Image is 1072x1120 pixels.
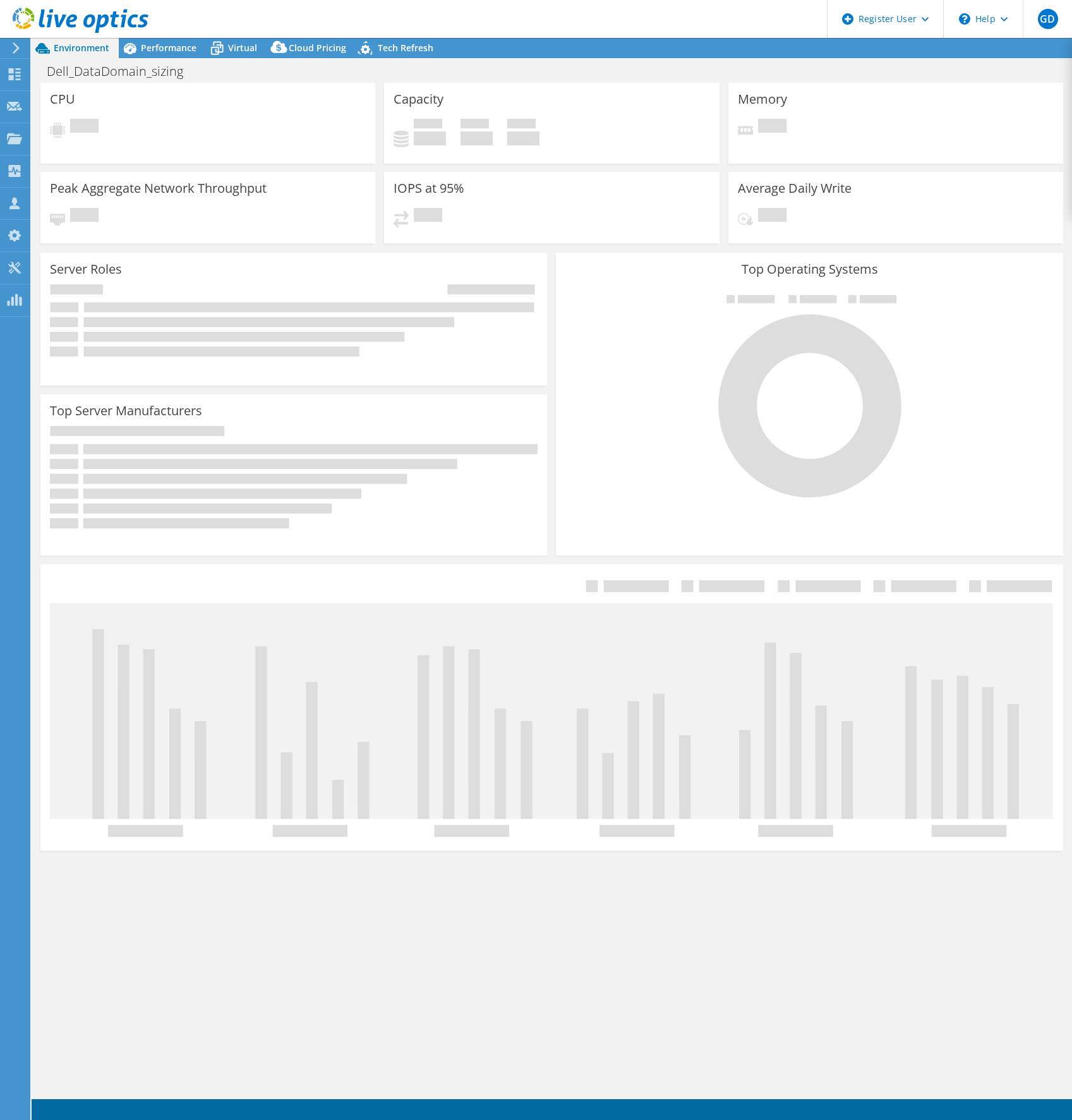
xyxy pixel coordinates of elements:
h3: Peak Aggregate Network Throughput [50,181,267,195]
h3: Top Server Manufacturers [50,404,202,418]
span: Tech Refresh [378,42,433,54]
span: Pending [414,208,442,225]
h3: CPU [50,92,75,106]
span: Pending [70,208,99,225]
span: Virtual [228,42,257,54]
h4: 0 GiB [461,131,493,145]
svg: \n [959,13,970,25]
h3: Memory [738,92,787,106]
h4: 0 GiB [507,131,539,145]
span: GD [1038,9,1058,29]
span: Used [414,119,442,131]
h1: Dell_DataDomain_sizing [41,64,203,78]
span: Total [507,119,536,131]
h3: Top Operating Systems [565,262,1053,276]
h3: Average Daily Write [738,181,852,195]
h3: Server Roles [50,262,122,276]
span: Cloud Pricing [289,42,346,54]
span: Free [461,119,489,131]
span: Pending [70,119,99,136]
span: Performance [141,42,196,54]
h4: 0 GiB [414,131,446,145]
h3: IOPS at 95% [394,181,464,195]
h3: Capacity [394,92,443,106]
span: Pending [758,119,786,136]
span: Pending [758,208,786,225]
span: Environment [54,42,109,54]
